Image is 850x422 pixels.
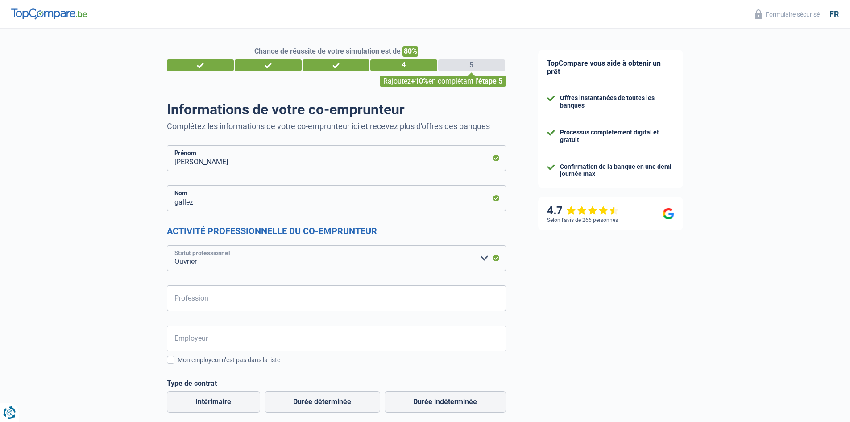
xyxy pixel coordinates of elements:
[167,326,506,351] input: Cherchez votre employeur
[235,59,302,71] div: 2
[560,163,674,178] div: Confirmation de la banque en une demi-journée max
[538,50,683,85] div: TopCompare vous aide à obtenir un prêt
[402,46,418,57] span: 80%
[385,391,506,413] label: Durée indéterminée
[438,59,505,71] div: 5
[167,121,506,131] p: Complétez les informations de votre co-emprunteur ici et recevez plus d'offres des banques
[254,47,401,55] span: Chance de réussite de votre simulation est de
[11,8,87,19] img: TopCompare Logo
[380,76,506,87] div: Rajoutez en complétant l'
[560,94,674,109] div: Offres instantanées de toutes les banques
[178,355,506,365] div: Mon employeur n’est pas dans la liste
[547,217,618,223] div: Selon l’avis de 266 personnes
[167,101,506,118] h1: Informations de votre co-emprunteur
[167,226,506,236] h2: Activité professionnelle du co-emprunteur
[478,77,502,85] span: étape 5
[750,7,825,21] button: Formulaire sécurisé
[167,391,260,413] label: Intérimaire
[167,59,234,71] div: 1
[303,59,369,71] div: 3
[167,379,506,388] label: Type de contrat
[829,9,839,19] div: fr
[265,391,380,413] label: Durée déterminée
[560,129,674,144] div: Processus complètement digital et gratuit
[370,59,437,71] div: 4
[547,204,619,217] div: 4.7
[411,77,428,85] span: +10%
